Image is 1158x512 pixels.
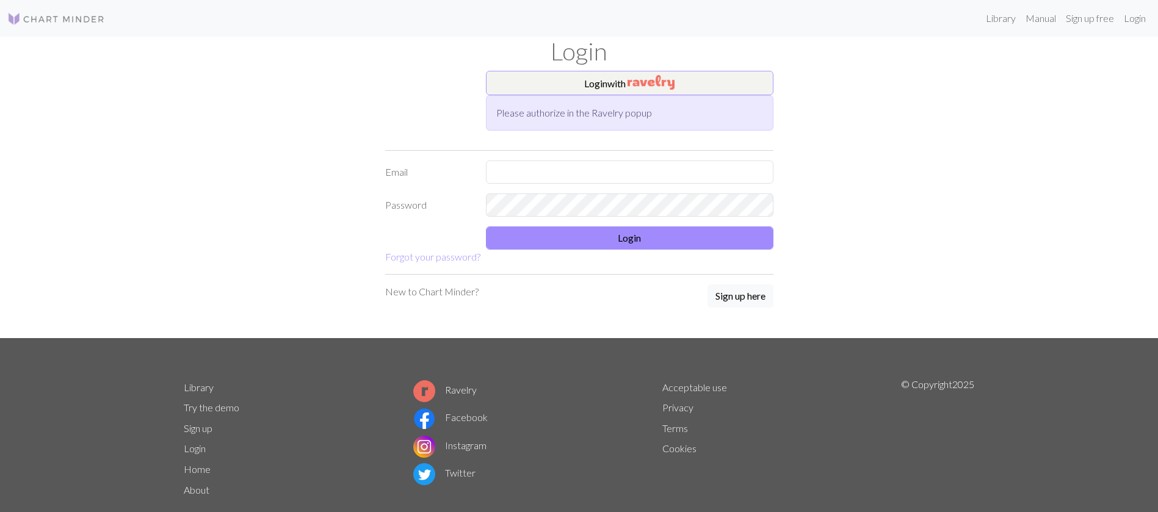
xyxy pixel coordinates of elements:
[1061,6,1119,31] a: Sign up free
[378,160,479,184] label: Email
[1119,6,1151,31] a: Login
[413,411,488,423] a: Facebook
[628,75,675,90] img: Ravelry
[7,12,105,26] img: Logo
[413,408,435,430] img: Facebook logo
[413,436,435,458] img: Instagram logo
[707,284,773,308] button: Sign up here
[662,381,727,393] a: Acceptable use
[486,226,773,250] button: Login
[413,439,487,451] a: Instagram
[184,381,214,393] a: Library
[486,71,773,95] button: Loginwith
[981,6,1021,31] a: Library
[413,463,435,485] img: Twitter logo
[176,37,982,66] h1: Login
[413,380,435,402] img: Ravelry logo
[385,251,480,262] a: Forgot your password?
[184,402,239,413] a: Try the demo
[184,463,211,475] a: Home
[184,422,212,434] a: Sign up
[385,284,479,299] p: New to Chart Minder?
[662,402,693,413] a: Privacy
[901,377,974,500] p: © Copyright 2025
[1021,6,1061,31] a: Manual
[707,284,773,309] a: Sign up here
[662,442,697,454] a: Cookies
[486,95,773,131] div: Please authorize in the Ravelry popup
[184,442,206,454] a: Login
[662,422,688,434] a: Terms
[413,384,477,395] a: Ravelry
[378,193,479,217] label: Password
[184,484,209,496] a: About
[413,467,476,478] a: Twitter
